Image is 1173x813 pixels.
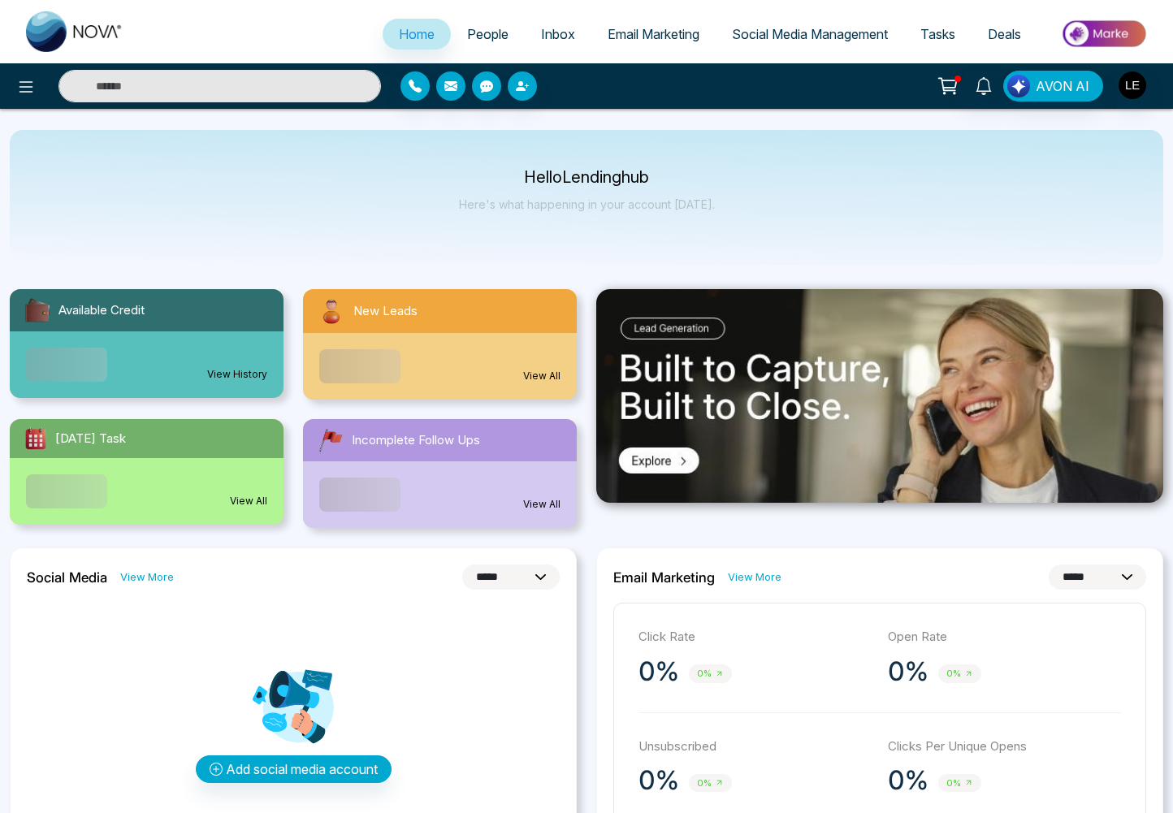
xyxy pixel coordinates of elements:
span: Incomplete Follow Ups [352,431,480,450]
img: Analytics png [253,666,334,747]
a: View All [230,494,267,508]
a: View More [120,569,174,585]
a: Email Marketing [591,19,716,50]
img: Nova CRM Logo [26,11,123,52]
p: Open Rate [888,628,1121,647]
a: View History [207,367,267,382]
img: newLeads.svg [316,296,347,326]
span: Home [399,26,435,42]
a: Home [383,19,451,50]
span: Email Marketing [608,26,699,42]
span: Available Credit [58,301,145,320]
button: AVON AI [1003,71,1103,102]
p: 0% [888,655,928,688]
a: Incomplete Follow UpsView All [293,419,586,528]
span: 0% [938,664,981,683]
span: 0% [689,664,732,683]
span: Deals [988,26,1021,42]
p: Here's what happening in your account [DATE]. [459,197,715,211]
h2: Social Media [27,569,107,586]
span: Tasks [920,26,955,42]
p: 0% [888,764,928,797]
a: View More [728,569,781,585]
img: availableCredit.svg [23,296,52,325]
p: Click Rate [638,628,872,647]
a: View All [523,497,561,512]
a: Deals [972,19,1037,50]
p: Hello Lendinghub [459,171,715,184]
img: Lead Flow [1007,75,1030,97]
span: New Leads [353,302,418,321]
span: [DATE] Task [55,430,126,448]
a: Tasks [904,19,972,50]
a: New LeadsView All [293,289,586,400]
a: Inbox [525,19,591,50]
span: 0% [689,774,732,793]
h2: Email Marketing [613,569,715,586]
img: todayTask.svg [23,426,49,452]
img: Market-place.gif [1045,15,1163,52]
span: People [467,26,509,42]
img: followUps.svg [316,426,345,455]
span: 0% [938,774,981,793]
span: Inbox [541,26,575,42]
p: Clicks Per Unique Opens [888,737,1121,756]
p: 0% [638,655,679,688]
span: Social Media Management [732,26,888,42]
p: Unsubscribed [638,737,872,756]
button: Add social media account [196,755,392,783]
p: 0% [638,764,679,797]
a: View All [523,369,561,383]
span: AVON AI [1036,76,1089,96]
img: . [596,289,1163,503]
img: User Avatar [1119,71,1146,99]
a: People [451,19,525,50]
a: Social Media Management [716,19,904,50]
